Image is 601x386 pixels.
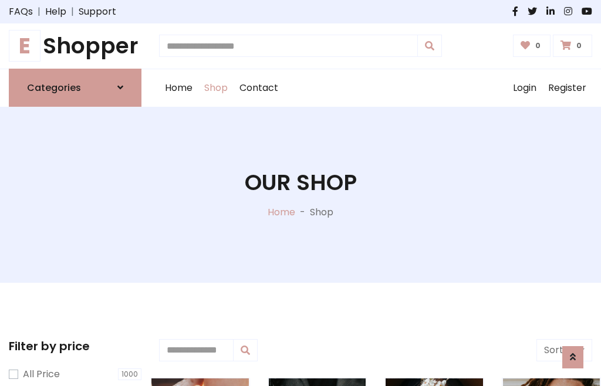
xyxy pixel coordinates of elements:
span: | [33,5,45,19]
span: | [66,5,79,19]
span: 0 [573,40,585,51]
h1: Shopper [9,33,141,59]
a: 0 [553,35,592,57]
a: Login [507,69,542,107]
a: Home [268,205,295,219]
h5: Filter by price [9,339,141,353]
span: E [9,30,40,62]
label: All Price [23,367,60,381]
p: Shop [310,205,333,219]
span: 0 [532,40,543,51]
a: 0 [513,35,551,57]
a: Categories [9,69,141,107]
h6: Categories [27,82,81,93]
a: FAQs [9,5,33,19]
a: Home [159,69,198,107]
a: Register [542,69,592,107]
a: EShopper [9,33,141,59]
p: - [295,205,310,219]
a: Help [45,5,66,19]
a: Shop [198,69,234,107]
a: Support [79,5,116,19]
button: Sort by [536,339,592,361]
a: Contact [234,69,284,107]
span: 1000 [118,368,141,380]
h1: Our Shop [245,170,357,196]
